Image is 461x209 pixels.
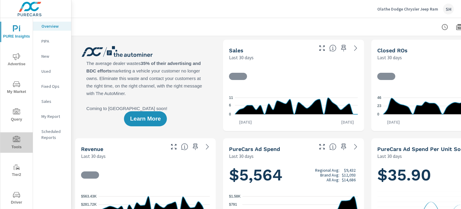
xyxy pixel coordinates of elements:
[181,143,188,150] span: Total sales revenue over the selected date range. [Source: This data is sourced from the dealer’s...
[41,98,66,104] p: Sales
[41,83,66,89] p: Fixed Ops
[377,112,379,116] text: 0
[33,37,71,46] div: PIPA
[229,165,358,185] h1: $5,564
[229,203,237,207] text: $791
[33,22,71,31] div: Overview
[2,25,31,40] span: PURE Insights
[124,111,167,126] button: Learn More
[329,143,336,150] span: Total cost of media for all PureCars channels for the selected dealership group over the selected...
[81,146,103,152] h5: Revenue
[229,194,241,198] text: $1.58K
[383,119,404,125] p: [DATE]
[81,152,106,160] p: Last 30 days
[351,43,360,53] a: See more details in report
[33,52,71,61] div: New
[41,113,66,119] p: My Report
[229,103,231,107] text: 6
[41,128,66,140] p: Scheduled Reports
[33,82,71,91] div: Fixed Ops
[317,142,327,152] button: Make Fullscreen
[33,127,71,142] div: Scheduled Reports
[377,47,408,54] h5: Closed ROs
[351,142,360,152] a: See more details in report
[337,119,358,125] p: [DATE]
[169,142,179,152] button: Make Fullscreen
[203,142,212,152] a: See more details in report
[33,112,71,121] div: My Report
[342,177,356,182] p: $14,686
[229,112,231,116] text: 0
[235,119,256,125] p: [DATE]
[377,96,381,100] text: 46
[229,96,233,100] text: 11
[130,116,161,121] span: Learn More
[2,191,31,206] span: Driver
[315,168,339,173] p: Regional Avg:
[33,67,71,76] div: Used
[342,173,356,177] p: $12,093
[81,194,97,198] text: $563.43K
[41,53,66,59] p: New
[229,47,243,54] h5: Sales
[377,6,438,12] p: Olathe Dodge Chrysler Jeep Ram
[2,108,31,123] span: Query
[377,104,381,108] text: 23
[2,81,31,95] span: My Market
[344,168,356,173] p: $9,432
[41,68,66,74] p: Used
[2,164,31,178] span: Tier2
[317,43,327,53] button: Make Fullscreen
[41,23,66,29] p: Overview
[377,54,402,61] p: Last 30 days
[327,177,339,182] p: All Avg:
[229,152,254,160] p: Last 30 days
[229,146,280,152] h5: PureCars Ad Spend
[2,53,31,68] span: Advertise
[443,4,454,14] div: SH
[2,136,31,151] span: Tools
[339,43,348,53] span: Save this to your personalized report
[191,142,200,152] span: Save this to your personalized report
[41,38,66,44] p: PIPA
[81,203,97,207] text: $281.72K
[33,97,71,106] div: Sales
[229,54,254,61] p: Last 30 days
[320,173,339,177] p: Brand Avg:
[339,142,348,152] span: Save this to your personalized report
[377,152,402,160] p: Last 30 days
